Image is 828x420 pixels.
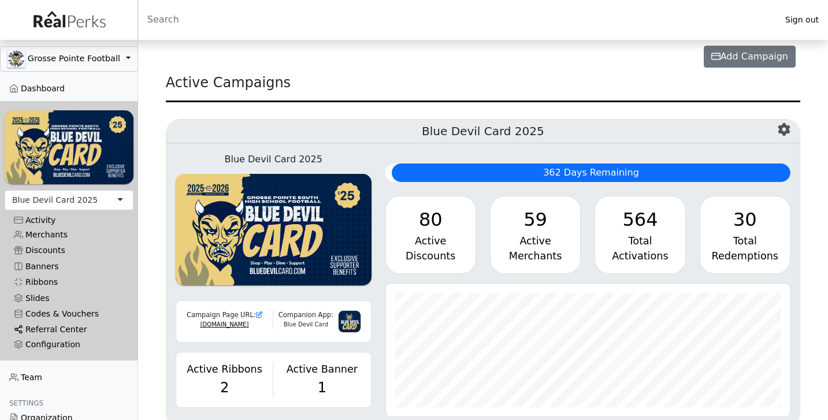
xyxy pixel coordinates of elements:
a: Slides [5,290,133,306]
img: 3g6IGvkLNUf97zVHvl5PqY3f2myTnJRpqDk2mpnC.png [338,310,361,333]
div: 564 [604,206,675,233]
div: Activity [14,215,124,225]
a: 59 Active Merchants [490,196,581,274]
h5: Blue Devil Card 2025 [166,120,800,143]
div: Active [395,233,466,248]
a: 80 Active Discounts [385,196,476,274]
a: 30 Total Redemptions [700,196,790,274]
img: WvZzOez5OCqmO91hHZfJL7W2tJ07LbGMjwPPNJwI.png [176,174,372,286]
a: Codes & Vouchers [5,306,133,322]
div: Companion App: [273,310,338,320]
div: Active Campaigns [166,72,800,102]
div: Total [604,233,675,248]
div: Discounts [395,248,466,263]
a: Merchants [5,227,133,243]
a: Banners [5,259,133,274]
div: Blue Devil Card 2025 [176,153,372,166]
a: Active Ribbons 2 [183,362,266,397]
div: Campaign Page URL: [183,310,266,320]
div: Active Ribbons [183,362,266,377]
div: 1 [280,377,363,398]
div: Activations [604,248,675,263]
img: GAa1zriJJmkmu1qRtUwg8x1nQwzlKm3DoqW9UgYl.jpg [8,50,25,68]
div: Active Banner [280,362,363,377]
a: 564 Total Activations [595,196,685,274]
div: 80 [395,206,466,233]
a: [DOMAIN_NAME] [200,321,249,328]
div: 30 [710,206,781,233]
div: Blue Devil Card 2025 [12,194,98,206]
div: Merchants [500,248,571,263]
div: 59 [500,206,571,233]
span: Settings [9,399,43,407]
button: Add Campaign [704,46,796,68]
img: WvZzOez5OCqmO91hHZfJL7W2tJ07LbGMjwPPNJwI.png [5,110,133,184]
a: Discounts [5,243,133,258]
div: Configuration [14,340,124,350]
a: Ribbons [5,274,133,290]
div: Redemptions [710,248,781,263]
div: 2 [183,377,266,398]
div: Active [500,233,571,248]
a: Referral Center [5,322,133,337]
a: Active Banner 1 [280,362,363,397]
div: 362 Days Remaining [392,163,790,182]
a: Sign out [776,12,828,28]
img: real_perks_logo-01.svg [27,7,110,33]
input: Search [138,6,776,34]
div: Blue Devil Card [273,320,338,329]
div: Total [710,233,781,248]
